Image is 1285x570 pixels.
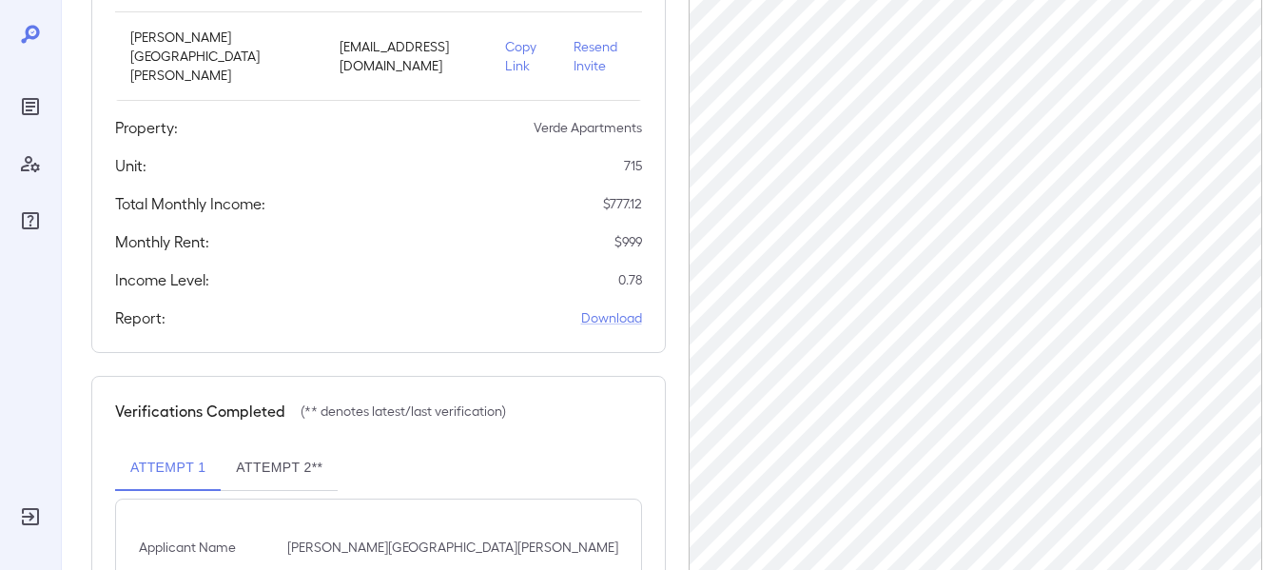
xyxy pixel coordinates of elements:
[603,194,642,213] p: $ 777.12
[221,445,338,491] button: Attempt 2**
[130,28,309,85] p: [PERSON_NAME][GEOGRAPHIC_DATA][PERSON_NAME]
[115,306,165,329] h5: Report:
[115,400,285,423] h5: Verifications Completed
[505,37,543,75] p: Copy Link
[581,308,642,327] a: Download
[340,37,475,75] p: [EMAIL_ADDRESS][DOMAIN_NAME]
[624,156,642,175] p: 715
[115,230,209,253] h5: Monthly Rent:
[115,154,146,177] h5: Unit:
[301,402,506,421] p: (** denotes latest/last verification)
[534,118,642,137] p: Verde Apartments
[115,268,209,291] h5: Income Level:
[614,232,642,251] p: $ 999
[115,116,178,139] h5: Property:
[139,538,236,557] p: Applicant Name
[115,445,221,491] button: Attempt 1
[15,501,46,532] div: Log Out
[618,270,642,289] p: 0.78
[15,148,46,179] div: Manage Users
[287,538,618,557] p: [PERSON_NAME][GEOGRAPHIC_DATA][PERSON_NAME]
[15,206,46,236] div: FAQ
[15,91,46,122] div: Reports
[115,192,265,215] h5: Total Monthly Income:
[574,37,626,75] p: Resend Invite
